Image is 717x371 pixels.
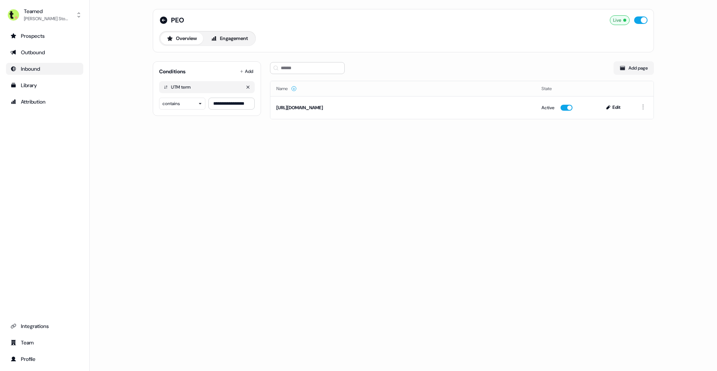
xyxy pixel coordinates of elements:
a: Go to prospects [6,30,83,42]
div: Conditions [159,68,186,75]
div: Profile [10,355,79,363]
div: Active [541,104,555,111]
span: PEO [171,16,184,25]
div: [URL][DOMAIN_NAME] [276,104,530,111]
div: Teamed [24,7,69,15]
button: contains [159,98,205,110]
div: Library [10,82,79,89]
a: Go to templates [6,79,83,91]
div: Team [10,339,79,346]
a: Go to attribution [6,96,83,108]
button: Add [238,66,255,77]
a: Go to integrations [6,320,83,332]
div: [PERSON_NAME] Stones [24,15,69,22]
div: Integrations [10,322,79,330]
button: Name [276,82,297,95]
div: Attribution [10,98,79,105]
div: State [541,85,589,92]
div: Prospects [10,32,79,40]
button: Overview [161,33,203,45]
a: Go to profile [6,353,83,365]
button: Edit [601,103,627,112]
button: Engagement [205,33,254,45]
div: Outbound [10,49,79,56]
button: Add page [614,61,654,75]
div: Inbound [10,65,79,73]
div: UTM term [171,84,190,90]
a: Go to outbound experience [6,46,83,58]
div: Live [610,15,630,25]
button: Teamed[PERSON_NAME] Stones [6,6,83,24]
a: Go to team [6,337,83,349]
a: Go to Inbound [6,63,83,75]
a: Edit [601,105,627,111]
